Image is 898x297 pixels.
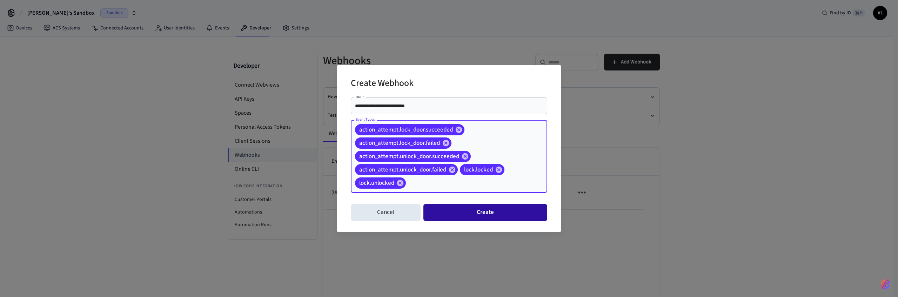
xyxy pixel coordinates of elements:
span: action_attempt.lock_door.failed [355,140,444,147]
div: lock.unlocked [355,177,406,189]
div: action_attempt.lock_door.failed [355,137,451,149]
div: action_attempt.unlock_door.failed [355,164,458,175]
span: action_attempt.unlock_door.succeeded [355,153,463,160]
span: action_attempt.lock_door.succeeded [355,126,457,133]
button: Create [423,204,547,221]
h2: Create Webhook [351,73,414,95]
span: lock.unlocked [355,180,398,187]
div: action_attempt.unlock_door.succeeded [355,151,471,162]
button: Cancel [351,204,421,221]
div: lock.locked [460,164,504,175]
div: action_attempt.lock_door.succeeded [355,124,464,135]
label: Event Types [356,117,375,122]
span: action_attempt.unlock_door.failed [355,166,450,173]
span: lock.locked [460,166,497,173]
label: URL [356,94,364,100]
img: SeamLogoGradient.69752ec5.svg [881,279,890,290]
